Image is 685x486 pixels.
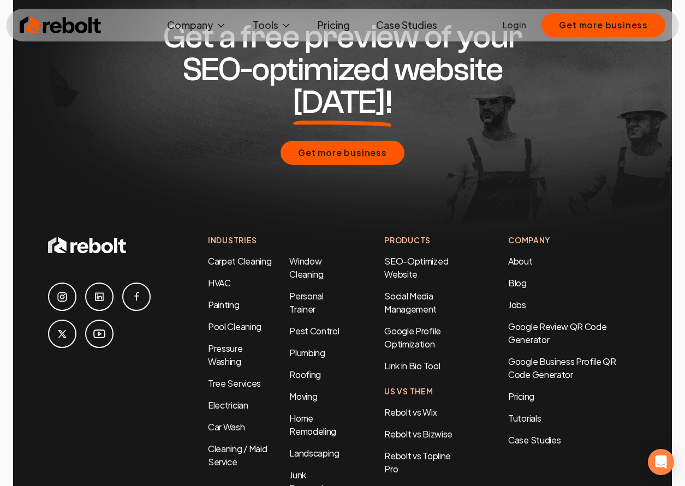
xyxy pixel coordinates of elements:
[541,13,665,37] button: Get more business
[508,299,526,310] a: Jobs
[309,14,359,36] a: Pricing
[648,449,674,475] div: Open Intercom Messenger
[508,277,527,289] a: Blog
[20,14,102,36] img: Rebolt Logo
[208,321,261,332] a: Pool Cleaning
[289,290,323,315] a: Personal Trainer
[384,255,448,280] a: SEO-Optimized Website
[508,235,637,246] h4: Company
[384,450,451,475] a: Rebolt vs Topline Pro
[158,14,235,36] button: Company
[508,412,637,425] a: Tutorials
[384,386,464,397] h4: Us Vs Them
[208,277,231,289] a: HVAC
[508,255,532,267] a: About
[208,443,267,467] a: Cleaning / Maid Service
[289,447,339,459] a: Landscaping
[208,399,248,411] a: Electrician
[384,360,440,371] a: Link in Bio Tool
[293,86,392,119] span: [DATE]!
[289,412,336,437] a: Home Remodeling
[289,325,339,337] a: Pest Control
[208,377,261,389] a: Tree Services
[384,290,437,315] a: Social Media Management
[281,141,404,165] button: Get more business
[208,255,271,267] a: Carpet Cleaning
[289,391,317,402] a: Moving
[289,255,323,280] a: Window Cleaning
[508,434,637,447] a: Case Studies
[384,406,437,418] a: Rebolt vs Wix
[508,321,606,345] a: Google Review QR Code Generator
[508,356,616,380] a: Google Business Profile QR Code Generator
[503,19,526,32] a: Login
[208,235,341,246] h4: Industries
[208,343,242,367] a: Pressure Washing
[244,14,300,36] button: Tools
[384,235,464,246] h4: Products
[508,390,637,403] a: Pricing
[208,299,239,310] a: Painting
[133,21,552,119] h2: Get a free preview of your SEO-optimized website
[289,347,325,358] a: Plumbing
[384,325,441,350] a: Google Profile Optimization
[208,421,245,433] a: Car Wash
[384,428,452,440] a: Rebolt vs Bizwise
[289,369,321,380] a: Roofing
[367,14,446,36] a: Case Studies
